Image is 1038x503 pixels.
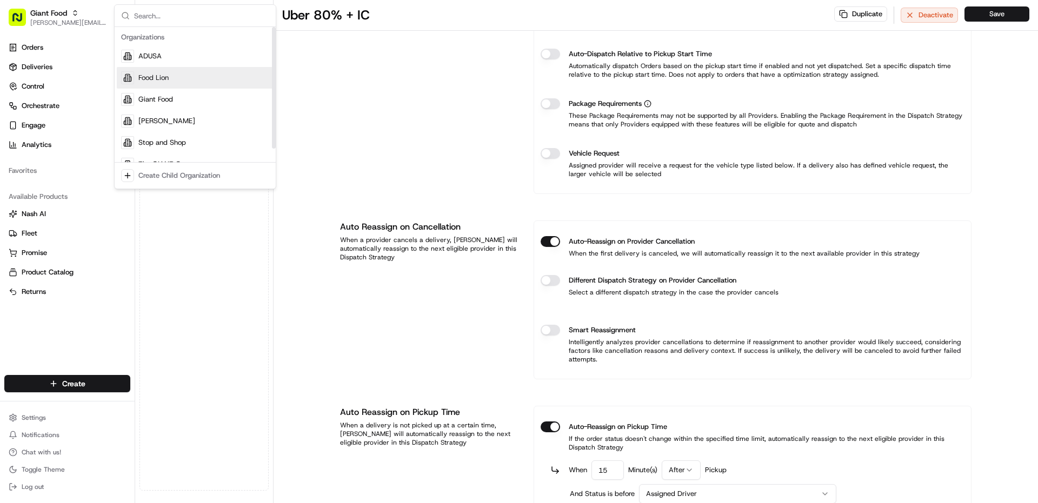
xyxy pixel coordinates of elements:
span: Control [22,82,44,91]
span: Analytics [22,140,51,150]
span: Create [62,378,85,389]
div: When a provider cancels a delivery, [PERSON_NAME] will automatically reassign to the next eligibl... [340,236,521,261]
button: Product Catalog [4,264,130,281]
span: Nash AI [22,209,46,219]
a: Analytics [4,136,130,153]
button: Promise [4,244,130,261]
button: Package Requirements [644,100,651,108]
p: If the order status doesn't change within the specified time limit, automatically reassign to the... [541,434,964,452]
div: Suggestions [115,27,276,189]
div: Organizations [117,29,274,45]
label: Auto-Dispatch Relative to Pickup Start Time [569,49,712,59]
p: Assigned provider will receive a request for the vehicle type listed below. If a delivery also ha... [541,161,964,178]
button: Engage [4,117,130,134]
button: Orchestrate [4,97,130,115]
span: Settings [22,413,46,422]
p: Select a different dispatch strategy in the case the provider cancels [541,288,778,297]
p: Welcome 👋 [11,43,197,61]
button: Returns [4,283,130,300]
span: Giant Food [138,95,173,104]
span: Fleet [22,229,37,238]
span: Promise [22,248,47,258]
button: [PERSON_NAME][EMAIL_ADDRESS][PERSON_NAME][DOMAIN_NAME] [30,18,108,27]
span: Stop and Shop [138,138,186,147]
span: Pylon [108,183,131,191]
button: Giant Food[PERSON_NAME][EMAIL_ADDRESS][PERSON_NAME][DOMAIN_NAME] [4,4,112,30]
span: And Status is before [570,489,635,499]
div: 💻 [91,158,100,166]
button: Fleet [4,225,130,242]
button: Nash AI [4,205,130,223]
span: Package Requirements [569,98,642,109]
button: Control [4,78,130,95]
a: Deliveries [4,58,130,76]
button: Save [964,6,1029,22]
button: Create [4,375,130,392]
span: API Documentation [102,157,174,167]
button: Settings [4,410,130,425]
span: Returns [22,287,46,297]
a: 📗Knowledge Base [6,152,87,172]
span: Toggle Theme [22,465,65,474]
p: When the first delivery is canceled, we will automatically reassign it to the next available prov... [541,249,920,258]
h1: Auto Reassign on Pickup Time [340,406,521,419]
span: Product Catalog [22,267,74,277]
div: When a delivery is not picked up at a certain time, [PERSON_NAME] will automatically reassign to ... [340,421,521,447]
label: Vehicle Request [569,148,620,159]
button: Duplicate [834,6,887,22]
span: Orchestrate [22,101,59,111]
span: Pickup [705,465,727,475]
button: Start new chat [184,106,197,119]
label: Smart Reassignment [569,325,636,336]
a: Orders [4,39,130,56]
div: When [569,460,727,480]
span: Minute(s) [628,465,657,475]
span: Deliveries [22,62,52,72]
img: 1736555255976-a54dd68f-1ca7-489b-9aae-adbdc363a1c4 [11,103,30,123]
div: Available Products [4,188,130,205]
div: 📗 [11,158,19,166]
span: Notifications [22,431,59,439]
span: [PERSON_NAME] [138,116,195,126]
button: Giant Food [30,8,67,18]
label: Different Dispatch Strategy on Provider Cancellation [569,275,736,286]
span: The GIANT Company [138,159,207,169]
span: Orders [22,43,43,52]
button: Chat with us! [4,445,130,460]
span: Food Lion [138,73,169,83]
span: Knowledge Base [22,157,83,167]
a: 💻API Documentation [87,152,178,172]
a: Returns [9,287,126,297]
h1: Uber 80% + IC [282,6,370,24]
input: Got a question? Start typing here... [28,70,195,81]
input: 10 [591,460,624,480]
label: Auto-Reassign on Pickup Time [569,421,667,432]
div: Start new chat [37,103,177,114]
label: Auto-Reassign on Provider Cancellation [569,236,695,247]
div: Create Child Organization [138,171,220,180]
span: ADUSA [138,51,162,61]
span: Log out [22,482,44,491]
div: Favorites [4,162,130,179]
p: Intelligently analyzes provider cancellations to determine if reassignment to another provider wo... [541,338,964,364]
a: Fleet [9,229,126,238]
button: Log out [4,479,130,494]
h1: Auto Reassign on Cancellation [340,220,521,233]
div: We're available if you need us! [37,114,137,123]
a: Product Catalog [9,267,126,277]
a: Promise [9,248,126,258]
a: Nash AI [9,209,126,219]
span: Engage [22,120,45,130]
img: Nash [11,11,32,32]
button: Notifications [4,427,130,442]
button: Deactivate [901,8,958,23]
a: Powered byPylon [76,183,131,191]
input: Search... [134,5,269,26]
p: These Package Requirements may not be supported by all Providers. Enabling the Package Requiremen... [541,111,964,129]
p: Automatically dispatch Orders based on the pickup start time if enabled and not yet dispatched. S... [541,62,964,79]
button: Toggle Theme [4,462,130,477]
span: Chat with us! [22,448,61,457]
